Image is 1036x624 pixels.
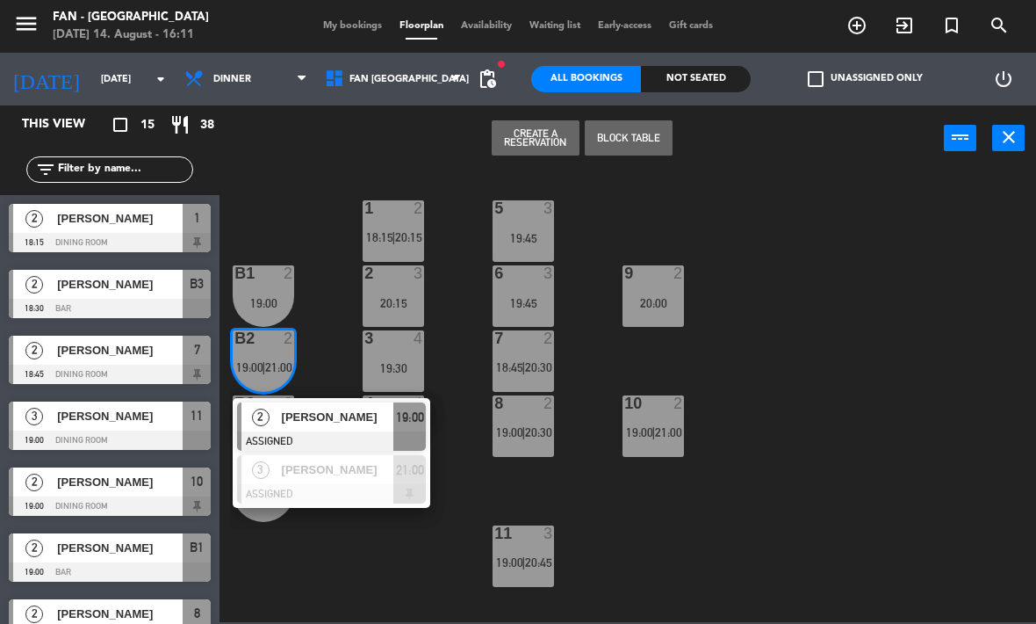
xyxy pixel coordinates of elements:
[213,74,251,85] span: Dinner
[364,395,365,411] div: 4
[364,200,365,216] div: 1
[190,273,204,294] span: B3
[56,160,192,179] input: Filter by name...
[846,15,867,36] i: add_circle_outline
[894,15,915,36] i: exit_to_app
[13,11,40,37] i: menu
[262,360,265,374] span: |
[928,11,975,40] span: Special reservation
[366,230,393,244] span: 18:15
[673,395,684,411] div: 2
[543,265,554,281] div: 3
[496,555,523,570] span: 19:00
[543,395,554,411] div: 2
[13,11,40,43] button: menu
[522,555,525,570] span: |
[521,21,589,31] span: Waiting list
[314,21,391,31] span: My bookings
[9,114,126,135] div: This view
[252,409,270,426] span: 2
[363,297,424,309] div: 20:15
[57,539,183,557] span: [PERSON_NAME]
[364,265,365,281] div: 2
[414,200,424,216] div: 2
[414,395,424,411] div: 4
[252,461,270,479] span: 3
[265,360,292,374] span: 21:00
[396,407,424,428] span: 19:00
[477,69,498,90] span: pending_actions
[25,474,43,491] span: 2
[496,59,507,69] span: fiber_manual_record
[234,330,235,346] div: B2
[881,11,928,40] span: WALK IN
[391,21,452,31] span: Floorplan
[998,127,1019,148] i: close
[496,425,523,439] span: 19:00
[110,114,131,135] i: crop_square
[624,395,625,411] div: 10
[234,395,235,411] div: B3
[25,276,43,294] span: 2
[25,210,43,228] span: 2
[190,537,204,558] span: B1
[414,330,424,346] div: 4
[284,395,294,411] div: 2
[234,265,235,281] div: B1
[543,200,554,216] div: 3
[284,330,294,346] div: 2
[494,200,495,216] div: 5
[660,21,722,31] span: Gift cards
[57,605,183,623] span: [PERSON_NAME]
[35,159,56,180] i: filter_list
[543,526,554,541] div: 3
[808,71,923,87] label: Unassigned only
[651,425,655,439] span: |
[493,232,554,244] div: 19:45
[673,265,684,281] div: 2
[655,425,682,439] span: 21:00
[25,540,43,557] span: 2
[452,21,521,31] span: Availability
[392,230,395,244] span: |
[150,69,171,90] i: arrow_drop_down
[194,207,200,229] span: 1
[525,425,552,439] span: 20:30
[284,265,294,281] div: 2
[194,339,200,360] span: 7
[992,125,1025,151] button: close
[57,473,183,491] span: [PERSON_NAME]
[494,395,495,411] div: 8
[589,21,660,31] span: Early-access
[140,115,155,135] span: 15
[626,425,653,439] span: 19:00
[349,74,469,85] span: Fan [GEOGRAPHIC_DATA]
[989,15,1010,36] i: search
[808,71,824,87] span: check_box_outline_blank
[191,471,203,492] span: 10
[993,69,1014,90] i: power_settings_new
[191,405,203,426] span: 11
[25,408,43,425] span: 3
[492,120,579,156] button: Create a Reservation
[57,209,183,228] span: [PERSON_NAME]
[585,120,673,156] button: Block Table
[622,297,684,309] div: 20:00
[57,275,183,294] span: [PERSON_NAME]
[496,360,523,374] span: 18:45
[414,265,424,281] div: 3
[522,425,525,439] span: |
[53,26,209,44] div: [DATE] 14. August - 16:11
[950,127,971,148] i: power_input
[363,362,424,374] div: 19:30
[944,125,976,151] button: power_input
[531,66,641,92] div: All Bookings
[236,360,263,374] span: 19:00
[494,526,495,541] div: 11
[624,265,625,281] div: 9
[25,606,43,623] span: 2
[57,341,183,359] span: [PERSON_NAME]
[543,330,554,346] div: 2
[396,460,424,481] span: 21:00
[941,15,962,36] i: turned_in_not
